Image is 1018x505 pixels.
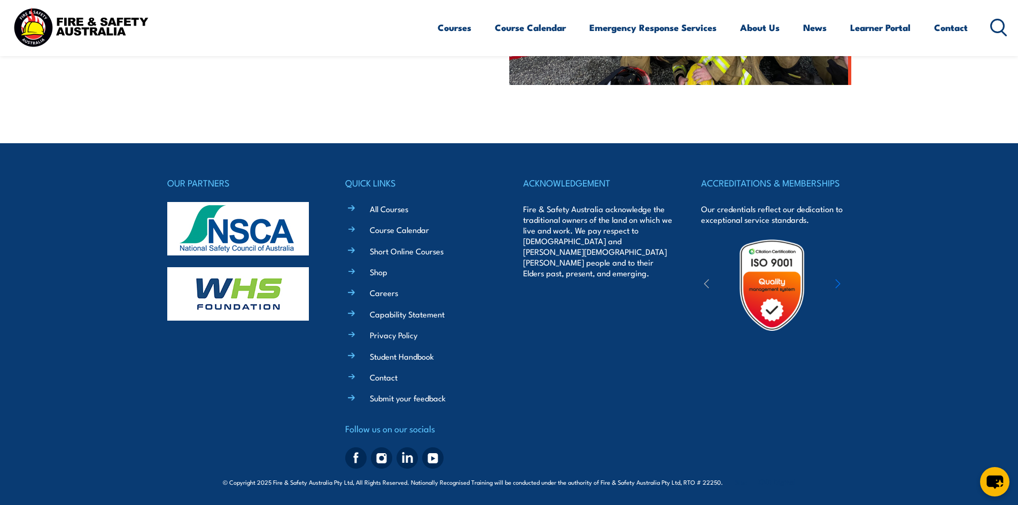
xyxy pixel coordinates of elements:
p: Our credentials reflect our dedication to exceptional service standards. [701,204,851,225]
button: chat-button [980,467,1009,496]
a: Short Online Courses [370,245,444,257]
img: nsca-logo-footer [167,202,309,255]
a: Shop [370,266,387,277]
a: Careers [370,287,398,298]
img: ewpa-logo [819,267,912,304]
span: Site: [735,478,795,486]
h4: QUICK LINKS [345,175,495,190]
a: Contact [934,13,968,42]
img: Untitled design (19) [725,238,819,332]
p: Fire & Safety Australia acknowledge the traditional owners of the land on which we live and work.... [523,204,673,278]
a: Courses [438,13,471,42]
a: Capability Statement [370,308,445,320]
h4: ACKNOWLEDGEMENT [523,175,673,190]
img: whs-logo-footer [167,267,309,321]
a: Submit your feedback [370,392,446,403]
a: Learner Portal [850,13,911,42]
a: Course Calendar [370,224,429,235]
a: KND Digital [758,476,795,487]
a: Privacy Policy [370,329,417,340]
a: Course Calendar [495,13,566,42]
a: All Courses [370,203,408,214]
a: News [803,13,827,42]
a: Emergency Response Services [589,13,717,42]
h4: OUR PARTNERS [167,175,317,190]
h4: ACCREDITATIONS & MEMBERSHIPS [701,175,851,190]
h4: Follow us on our socials [345,421,495,436]
a: About Us [740,13,780,42]
a: Contact [370,371,398,383]
a: Student Handbook [370,351,434,362]
span: © Copyright 2025 Fire & Safety Australia Pty Ltd, All Rights Reserved. Nationally Recognised Trai... [223,477,795,487]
